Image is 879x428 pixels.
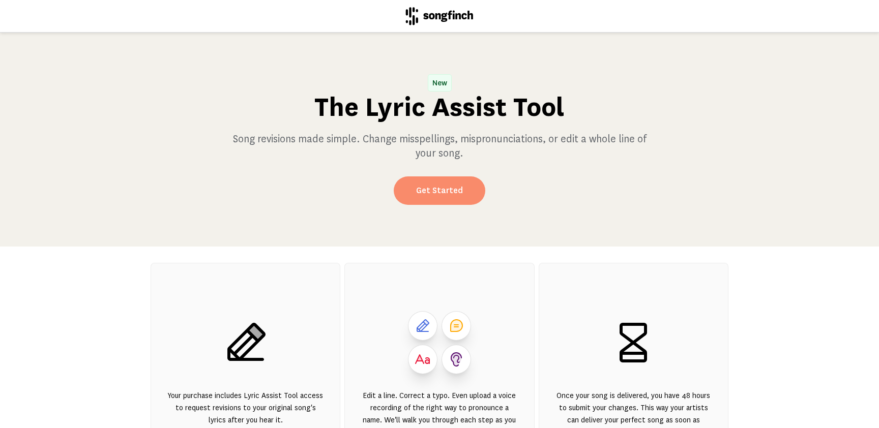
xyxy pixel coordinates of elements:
[394,176,485,205] a: Get Started
[228,132,651,160] h3: Song revisions made simple. Change misspellings, mispronunciations, or edit a whole line of your ...
[314,91,565,124] h1: The Lyric Assist Tool
[428,75,451,91] span: New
